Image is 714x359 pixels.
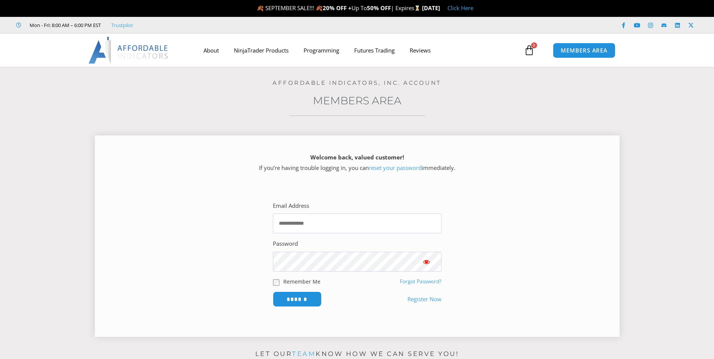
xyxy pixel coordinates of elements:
[553,43,615,58] a: MEMBERS AREA
[310,153,404,161] strong: Welcome back, valued customer!
[28,21,101,30] span: Mon - Fri: 8:00 AM – 6:00 PM EST
[292,350,316,357] a: team
[88,37,169,64] img: LogoAI | Affordable Indicators – NinjaTrader
[111,21,133,30] a: Trustpilot
[400,278,442,285] a: Forgot Password?
[561,48,608,53] span: MEMBERS AREA
[347,42,402,59] a: Futures Trading
[448,4,473,12] a: Click Here
[196,42,522,59] nav: Menu
[313,94,401,107] a: Members Area
[402,42,438,59] a: Reviews
[531,42,537,48] span: 0
[367,4,391,12] strong: 50% OFF
[412,252,442,272] button: Show password
[415,5,420,11] img: ⌛
[272,79,442,86] a: Affordable Indicators, Inc. Account
[283,278,320,285] label: Remember Me
[369,164,422,171] a: reset your password
[108,152,606,173] p: If you’re having trouble logging in, you can immediately.
[513,39,546,61] a: 0
[196,42,226,59] a: About
[323,4,352,12] strong: 20% OFF +
[273,239,298,249] label: Password
[407,294,442,305] a: Register Now
[226,42,296,59] a: NinjaTrader Products
[273,201,309,211] label: Email Address
[296,42,347,59] a: Programming
[257,4,422,12] span: 🍂 SEPTEMBER SALE!!! 🍂 Up To | Expires
[422,4,440,12] strong: [DATE]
